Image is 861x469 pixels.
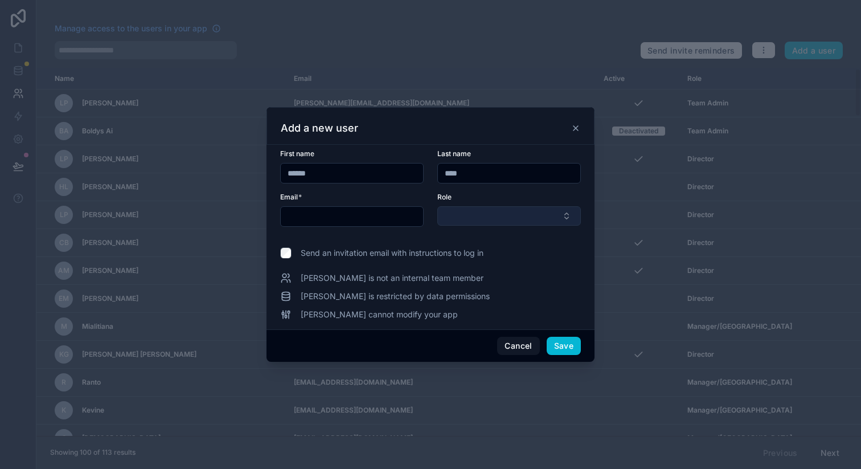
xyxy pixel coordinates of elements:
button: Cancel [497,337,539,355]
button: Select Button [437,206,581,226]
button: Save [547,337,581,355]
span: [PERSON_NAME] is not an internal team member [301,272,483,284]
h3: Add a new user [281,121,358,135]
span: Role [437,193,452,201]
span: First name [280,149,314,158]
span: [PERSON_NAME] is restricted by data permissions [301,291,490,302]
span: [PERSON_NAME] cannot modify your app [301,309,458,320]
span: Email [280,193,298,201]
span: Send an invitation email with instructions to log in [301,247,483,259]
span: Last name [437,149,471,158]
input: Send an invitation email with instructions to log in [280,247,292,259]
